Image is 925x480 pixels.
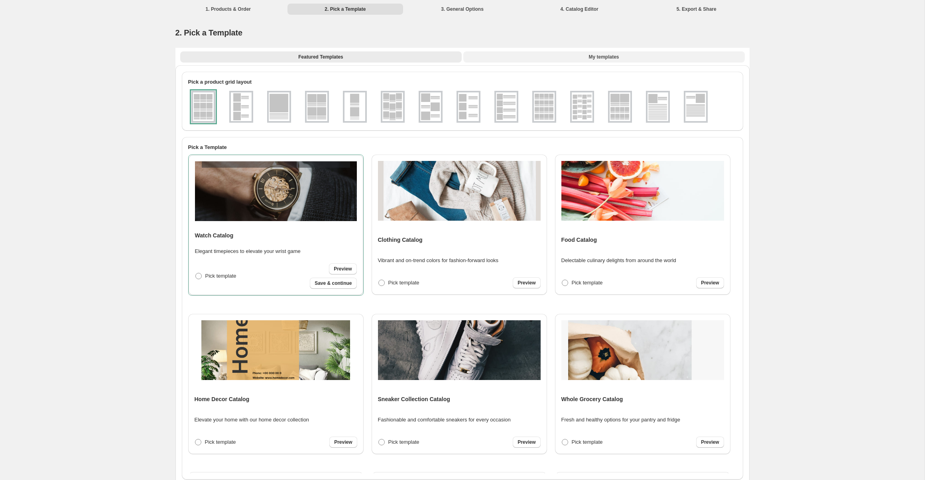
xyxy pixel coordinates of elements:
[315,280,352,286] span: Save & continue
[647,92,668,121] img: g1x1v2
[685,92,706,121] img: g1x1v3
[382,92,403,121] img: g3x3v2
[696,437,724,448] a: Preview
[378,395,450,403] h4: Sneaker Collection Catalog
[378,257,499,264] p: Vibrant and on-trend colors for fashion-forward looks
[458,92,479,121] img: g1x3v3
[378,416,511,424] p: Fashionable and comfortable sneakers for every occasion
[307,92,327,121] img: g2x2v1
[298,54,343,60] span: Featured Templates
[588,54,619,60] span: My templates
[518,439,535,445] span: Preview
[561,236,597,244] h4: Food Catalog
[329,263,356,274] a: Preview
[561,395,623,403] h4: Whole Grocery Catalog
[561,416,680,424] p: Fresh and healthy options for your pantry and fridge
[231,92,252,121] img: g1x3v1
[334,266,352,272] span: Preview
[696,277,724,288] a: Preview
[175,28,242,37] span: 2. Pick a Template
[205,439,236,445] span: Pick template
[329,437,357,448] a: Preview
[701,439,719,445] span: Preview
[195,247,301,255] p: Elegant timepieces to elevate your wrist game
[188,78,737,86] h2: Pick a product grid layout
[701,280,719,286] span: Preview
[378,236,423,244] h4: Clothing Catalog
[188,143,737,151] h2: Pick a Template
[269,92,289,121] img: g1x1v1
[572,92,592,121] img: g2x5v1
[572,439,603,445] span: Pick template
[534,92,555,121] img: g4x4v1
[195,395,250,403] h4: Home Decor Catalog
[420,92,441,121] img: g1x3v2
[205,273,236,279] span: Pick template
[388,439,419,445] span: Pick template
[496,92,517,121] img: g1x4v1
[513,437,540,448] a: Preview
[518,280,535,286] span: Preview
[572,280,603,286] span: Pick template
[513,277,540,288] a: Preview
[610,92,630,121] img: g2x1_4x2v1
[561,257,676,264] p: Delectable culinary delights from around the world
[195,416,309,424] p: Elevate your home with our home decor collection
[310,278,356,289] button: Save & continue
[195,231,234,239] h4: Watch Catalog
[334,439,352,445] span: Preview
[388,280,419,286] span: Pick template
[344,92,365,121] img: g1x2v1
